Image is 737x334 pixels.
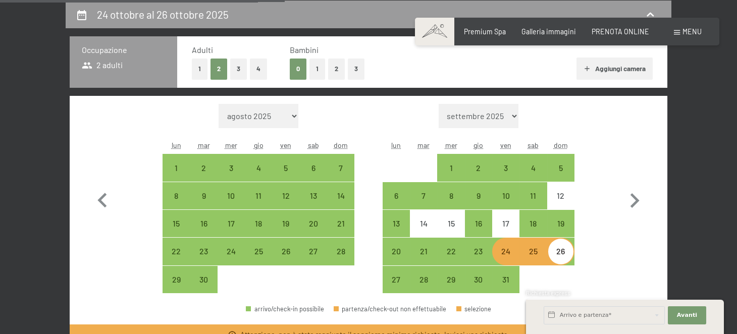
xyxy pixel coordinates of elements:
div: 7 [411,192,436,217]
div: 5 [273,164,298,189]
a: PRENOTA ONLINE [592,27,649,36]
div: Thu Oct 02 2025 [465,154,492,181]
div: arrivo/check-in possibile [272,238,299,265]
div: 20 [384,247,409,272]
div: 6 [301,164,326,189]
div: Sun Oct 05 2025 [547,154,574,181]
button: Mese precedente [88,104,117,294]
div: 12 [273,192,298,217]
div: arrivo/check-in possibile [218,210,245,237]
span: Adulti [192,45,213,54]
div: Sun Sep 07 2025 [327,154,354,181]
div: 11 [520,192,546,217]
abbr: giovedì [254,141,264,149]
div: Thu Oct 16 2025 [465,210,492,237]
div: Sun Sep 28 2025 [327,238,354,265]
button: Avanti [668,306,706,324]
div: Sat Oct 11 2025 [519,182,547,209]
div: arrivo/check-in possibile [519,182,547,209]
div: arrivo/check-in possibile [492,154,519,181]
div: 15 [164,219,189,245]
abbr: sabato [308,141,319,149]
div: 13 [301,192,326,217]
div: 23 [466,247,491,272]
div: Fri Sep 19 2025 [272,210,299,237]
div: 5 [548,164,573,189]
div: Sat Sep 27 2025 [300,238,327,265]
div: Fri Oct 17 2025 [492,210,519,237]
div: 25 [246,247,271,272]
div: arrivo/check-in possibile [218,182,245,209]
div: Mon Sep 08 2025 [163,182,190,209]
div: Mon Oct 27 2025 [383,266,410,293]
div: arrivo/check-in possibile [547,238,574,265]
div: 30 [191,275,216,301]
div: 1 [438,164,463,189]
button: Aggiungi camera [576,58,653,80]
div: Thu Sep 04 2025 [245,154,272,181]
div: arrivo/check-in possibile [163,210,190,237]
div: Tue Oct 14 2025 [410,210,437,237]
div: arrivo/check-in possibile [218,154,245,181]
div: arrivo/check-in possibile [492,266,519,293]
div: 4 [246,164,271,189]
div: arrivo/check-in possibile [246,306,324,312]
span: Richiesta express [526,290,570,296]
div: arrivo/check-in possibile [327,210,354,237]
div: 12 [548,192,573,217]
div: Wed Oct 29 2025 [437,266,464,293]
div: Sun Sep 21 2025 [327,210,354,237]
button: 1 [309,59,325,79]
div: arrivo/check-in possibile [547,210,574,237]
div: 31 [493,275,518,301]
div: 21 [328,219,353,245]
div: 27 [301,247,326,272]
div: arrivo/check-in possibile [163,154,190,181]
div: arrivo/check-in possibile [465,182,492,209]
div: Sat Sep 13 2025 [300,182,327,209]
div: arrivo/check-in possibile [410,266,437,293]
button: 2 [210,59,227,79]
div: arrivo/check-in possibile [300,154,327,181]
div: Sun Sep 14 2025 [327,182,354,209]
span: Menu [682,27,702,36]
div: 22 [438,247,463,272]
div: Fri Oct 10 2025 [492,182,519,209]
div: Sun Oct 12 2025 [547,182,574,209]
span: Bambini [290,45,319,54]
div: Fri Oct 03 2025 [492,154,519,181]
div: arrivo/check-in non effettuabile [547,182,574,209]
h2: 24 ottobre al 26 ottobre 2025 [97,8,229,21]
div: Sat Sep 20 2025 [300,210,327,237]
abbr: venerdì [280,141,291,149]
div: 29 [438,275,463,301]
div: arrivo/check-in possibile [190,182,217,209]
div: arrivo/check-in possibile [327,154,354,181]
div: 8 [438,192,463,217]
span: Galleria immagini [521,27,576,36]
span: Premium Spa [464,27,506,36]
div: 1 [164,164,189,189]
div: Fri Oct 31 2025 [492,266,519,293]
div: partenza/check-out non effettuabile [334,306,447,312]
div: Sun Oct 19 2025 [547,210,574,237]
div: Fri Sep 05 2025 [272,154,299,181]
div: Wed Sep 03 2025 [218,154,245,181]
div: arrivo/check-in possibile [190,210,217,237]
div: Tue Sep 30 2025 [190,266,217,293]
div: arrivo/check-in possibile [410,238,437,265]
div: arrivo/check-in possibile [300,210,327,237]
div: 2 [466,164,491,189]
div: arrivo/check-in possibile [218,238,245,265]
div: arrivo/check-in possibile [272,154,299,181]
div: arrivo/check-in possibile [163,266,190,293]
div: arrivo/check-in possibile [383,238,410,265]
div: arrivo/check-in non effettuabile [492,210,519,237]
div: selezione [456,306,492,312]
button: 3 [348,59,364,79]
div: arrivo/check-in possibile [163,238,190,265]
div: arrivo/check-in possibile [547,154,574,181]
div: 29 [164,275,189,301]
div: arrivo/check-in possibile [383,182,410,209]
div: 18 [520,219,546,245]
